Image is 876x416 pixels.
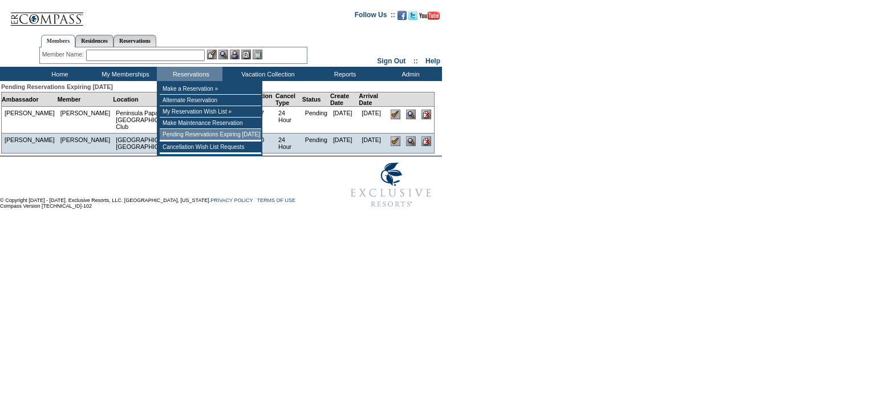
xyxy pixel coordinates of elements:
td: [DATE] [359,107,388,134]
a: Subscribe to our YouTube Channel [419,14,440,21]
img: Subscribe to our YouTube Channel [419,11,440,20]
span: :: [413,57,418,65]
img: Reservations [241,50,251,59]
a: PRIVACY POLICY [210,197,253,203]
td: Reports [311,67,376,81]
td: Peninsula Papagayo, [GEOGRAPHIC_DATA] - Poro Poro Beach Club [113,107,237,134]
td: [DATE] [330,107,359,134]
a: Sign Out [377,57,405,65]
td: Location [113,92,237,107]
a: Residences [75,35,113,47]
a: Follow us on Twitter [408,14,417,21]
td: Reservations [157,67,222,81]
td: Follow Us :: [355,10,395,23]
td: Cancel Type [275,92,302,107]
td: Cancellation Wish List Requests [160,142,261,153]
img: Compass Home [10,3,84,26]
td: [PERSON_NAME] [2,107,58,134]
img: Become our fan on Facebook [398,11,407,20]
td: Vacation Collection [222,67,311,81]
td: Create Date [330,92,359,107]
td: Pending Reservations Expiring [DATE] [160,129,261,140]
td: My Memberships [91,67,157,81]
a: TERMS OF USE [257,197,296,203]
img: Impersonate [230,50,240,59]
td: [PERSON_NAME] [58,134,113,154]
input: Cancel [421,136,431,146]
input: Confirm [391,136,400,146]
td: My Reservation Wish List » [160,106,261,118]
img: b_calculator.gif [253,50,262,59]
span: Pending Reservations Expiring [DATE] [1,83,113,90]
a: Help [425,57,440,65]
a: Become our fan on Facebook [398,14,407,21]
td: [GEOGRAPHIC_DATA], [GEOGRAPHIC_DATA] - Baha Mar [113,134,237,154]
div: Member Name: [42,50,86,59]
td: Alternate Reservation [160,95,261,106]
td: 24 Hour [275,134,302,154]
td: Pending [302,107,330,134]
td: [PERSON_NAME] [58,107,113,134]
td: Member [58,92,113,107]
td: Ambassador [2,92,58,107]
input: Confirm [391,110,400,119]
img: View [218,50,228,59]
td: 24 Hour [275,107,302,134]
img: b_edit.gif [207,50,217,59]
a: Members [41,35,76,47]
input: Cancel [421,110,431,119]
td: Pending [302,134,330,154]
td: [DATE] [330,134,359,154]
input: View [406,110,416,119]
a: Reservations [113,35,156,47]
img: Follow us on Twitter [408,11,417,20]
td: Home [26,67,91,81]
td: Make Maintenance Reservation [160,118,261,129]
td: Make a Reservation » [160,83,261,95]
td: Status [302,92,330,107]
img: Exclusive Resorts [340,156,442,213]
td: Arrival Date [359,92,388,107]
td: Admin [376,67,442,81]
td: [PERSON_NAME] [2,134,58,154]
td: [DATE] [359,134,388,154]
input: View [406,136,416,146]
